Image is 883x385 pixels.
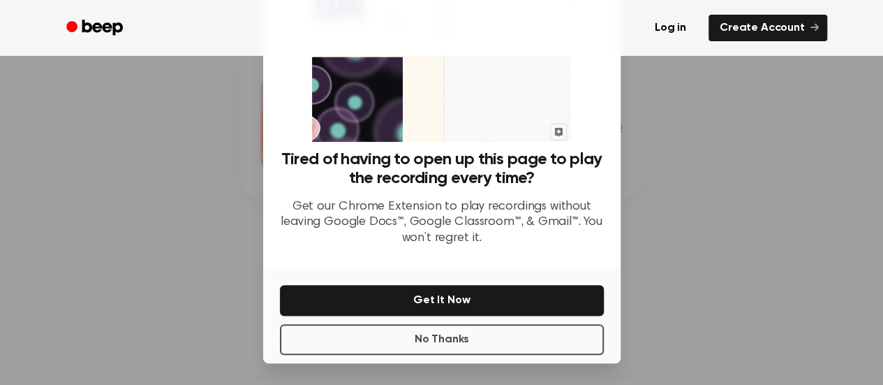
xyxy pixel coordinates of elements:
[280,285,604,316] button: Get It Now
[280,324,604,355] button: No Thanks
[280,150,604,188] h3: Tired of having to open up this page to play the recording every time?
[708,15,827,41] a: Create Account
[280,199,604,247] p: Get our Chrome Extension to play recordings without leaving Google Docs™, Google Classroom™, & Gm...
[57,15,135,42] a: Beep
[641,12,700,44] a: Log in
